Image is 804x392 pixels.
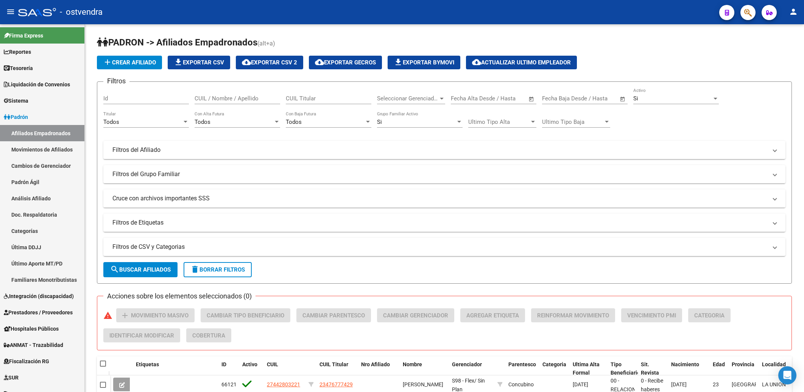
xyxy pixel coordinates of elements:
input: Start date [542,95,567,102]
button: Agregar Etiqueta [460,308,525,322]
mat-icon: add [103,58,112,67]
mat-icon: cloud_download [242,58,251,67]
span: Etiquetas [136,361,159,367]
datatable-header-cell: Edad [710,356,729,381]
span: Reportes [4,48,31,56]
h3: Filtros [103,76,129,86]
span: Prestadores / Proveedores [4,308,73,317]
span: Cambiar Tipo Beneficiario [207,312,284,319]
datatable-header-cell: Gerenciador [449,356,494,381]
div: [DATE] [573,380,605,389]
mat-icon: delete [190,265,199,274]
span: Integración (discapacidad) [4,292,74,300]
span: CUIL [267,361,278,367]
span: Tipo Beneficiario [611,361,640,376]
datatable-header-cell: Provincia [729,356,759,381]
button: Cobertura [186,328,231,342]
span: Movimiento Masivo [131,312,189,319]
button: Exportar CSV 2 [236,56,303,69]
span: Tesorería [4,64,33,72]
span: Nro Afiliado [361,361,390,367]
span: Edad [713,361,725,367]
span: ID [221,361,226,367]
mat-panel-title: Filtros del Afiliado [112,146,767,154]
span: Exportar CSV [174,59,224,66]
datatable-header-cell: Nro Afiliado [358,356,400,381]
span: 27442803221 [267,381,300,387]
span: Exportar GECROS [315,59,376,66]
input: Start date [451,95,475,102]
span: Activo [242,361,257,367]
button: Open calendar [527,95,536,103]
mat-expansion-panel-header: Filtros de Etiquetas [103,214,785,232]
button: Movimiento Masivo [116,308,195,322]
span: Todos [103,119,119,125]
button: Open calendar [619,95,627,103]
span: Parentesco [508,361,536,367]
mat-panel-title: Cruce con archivos importantes SSS [112,194,767,203]
datatable-header-cell: Ultima Alta Formal [570,356,608,381]
h3: Acciones sobre los elementos seleccionados (0) [103,291,256,301]
mat-panel-title: Filtros del Grupo Familiar [112,170,767,178]
datatable-header-cell: CUIL Titular [316,356,358,381]
button: Vencimiento PMI [621,308,682,322]
span: Cobertura [192,332,225,339]
span: Reinformar Movimiento [537,312,609,319]
span: Fiscalización RG [4,357,49,365]
datatable-header-cell: Sit. Revista [638,356,668,381]
mat-expansion-panel-header: Filtros del Grupo Familiar [103,165,785,183]
datatable-header-cell: Tipo Beneficiario [608,356,638,381]
mat-icon: search [110,265,119,274]
span: Seleccionar Gerenciador [377,95,438,102]
mat-icon: person [789,7,798,16]
span: Todos [286,119,302,125]
span: Gerenciador [452,361,482,367]
span: Sit. Revista [641,361,659,376]
span: Si [633,95,638,102]
span: Cambiar Parentesco [302,312,365,319]
span: [GEOGRAPHIC_DATA] [732,381,783,387]
span: PADRON -> Afiliados Empadronados [97,37,257,48]
mat-panel-title: Filtros de Etiquetas [112,219,767,227]
mat-icon: cloud_download [315,58,324,67]
span: Exportar Bymovi [394,59,454,66]
mat-expansion-panel-header: Filtros del Afiliado [103,141,785,159]
button: Exportar Bymovi [388,56,460,69]
button: Borrar Filtros [184,262,252,277]
span: ANMAT - Trazabilidad [4,341,63,349]
span: [DATE] [671,381,687,387]
button: Actualizar ultimo Empleador [466,56,577,69]
button: Buscar Afiliados [103,262,178,277]
datatable-header-cell: Localidad [759,356,789,381]
mat-icon: file_download [174,58,183,67]
mat-icon: warning [103,311,112,320]
datatable-header-cell: Nacimiento [668,356,710,381]
mat-icon: cloud_download [472,58,481,67]
datatable-header-cell: Categoria [539,356,570,381]
span: LA UNION [762,381,786,387]
span: Categoria [694,312,725,319]
span: Provincia [732,361,754,367]
span: Liquidación de Convenios [4,80,70,89]
button: Reinformar Movimiento [531,308,615,322]
span: Firma Express [4,31,43,40]
button: Identificar Modificar [103,328,180,342]
button: Exportar CSV [168,56,230,69]
button: Categoria [688,308,731,322]
span: (alt+a) [257,40,275,47]
datatable-header-cell: Parentesco [505,356,539,381]
span: Todos [195,119,210,125]
span: 23476777429 [319,381,353,387]
input: End date [573,95,610,102]
span: CUIL Titular [319,361,348,367]
mat-icon: menu [6,7,15,16]
mat-expansion-panel-header: Cruce con archivos importantes SSS [103,189,785,208]
span: Hospitales Públicos [4,325,59,333]
input: End date [482,95,519,102]
span: Ultimo Tipo Alta [468,119,530,125]
datatable-header-cell: CUIL [264,356,305,381]
span: 23 [713,381,719,387]
span: Ultima Alta Formal [573,361,600,376]
span: Concubino [508,381,534,387]
span: Si [377,119,382,125]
